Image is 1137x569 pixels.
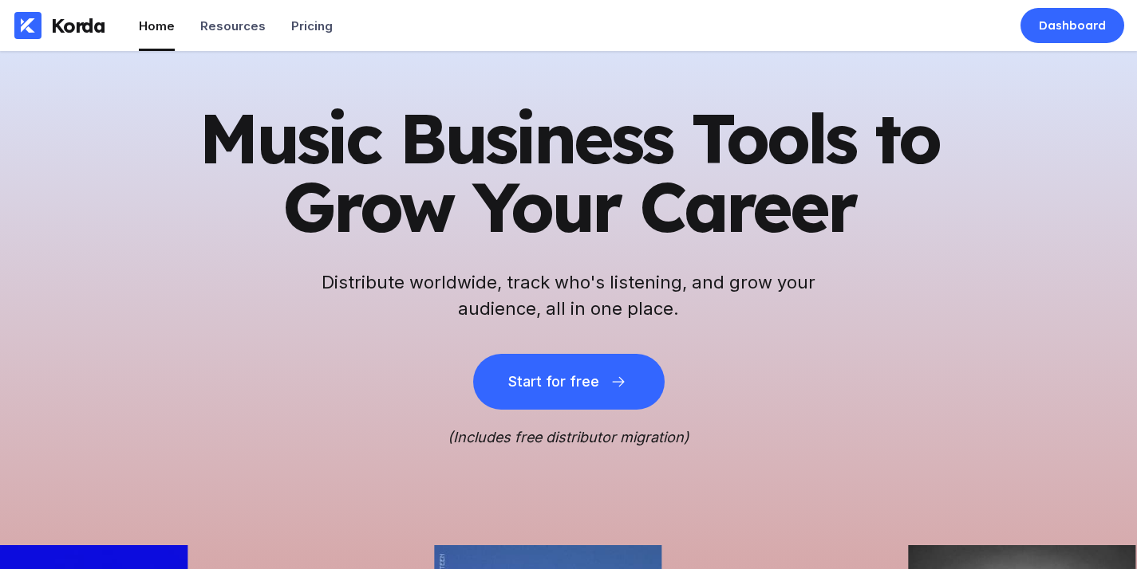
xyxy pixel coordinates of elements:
h2: Distribute worldwide, track who's listening, and grow your audience, all in one place. [314,269,824,322]
div: Home [139,18,175,33]
div: Dashboard [1039,18,1106,33]
i: (Includes free distributor migration) [448,429,689,445]
div: Start for free [508,374,599,390]
h1: Music Business Tools to Grow Your Career [178,104,960,241]
div: Pricing [291,18,333,33]
button: Start for free [473,354,665,410]
div: Korda [51,14,105,37]
div: Resources [200,18,266,33]
a: Dashboard [1021,8,1124,43]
